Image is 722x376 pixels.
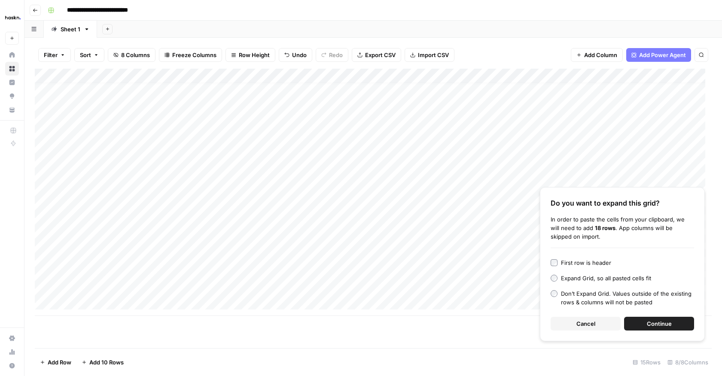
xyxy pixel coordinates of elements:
[329,51,343,59] span: Redo
[551,259,557,266] input: First row is header
[239,51,270,59] span: Row Height
[48,358,71,367] span: Add Row
[5,7,19,28] button: Workspace: Haskn
[5,103,19,117] a: Your Data
[225,48,275,62] button: Row Height
[5,359,19,373] button: Help + Support
[108,48,155,62] button: 8 Columns
[76,355,129,369] button: Add 10 Rows
[44,21,97,38] a: Sheet 1
[626,48,691,62] button: Add Power Agent
[639,51,686,59] span: Add Power Agent
[595,224,615,231] b: 18 rows
[74,48,104,62] button: Sort
[5,10,21,25] img: Haskn Logo
[80,51,91,59] span: Sort
[405,48,454,62] button: Import CSV
[121,51,150,59] span: 8 Columns
[551,198,694,208] div: Do you want to expand this grid?
[61,25,80,33] div: Sheet 1
[292,51,307,59] span: Undo
[44,51,58,59] span: Filter
[5,345,19,359] a: Usage
[5,331,19,345] a: Settings
[89,358,124,367] span: Add 10 Rows
[172,51,216,59] span: Freeze Columns
[316,48,348,62] button: Redo
[352,48,401,62] button: Export CSV
[365,51,396,59] span: Export CSV
[5,89,19,103] a: Opportunities
[664,355,712,369] div: 8/8 Columns
[584,51,617,59] span: Add Column
[561,258,611,267] div: First row is header
[551,275,557,282] input: Expand Grid, so all pasted cells fit
[576,319,595,328] span: Cancel
[279,48,312,62] button: Undo
[647,319,672,328] span: Continue
[38,48,71,62] button: Filter
[624,317,694,331] button: Continue
[35,355,76,369] button: Add Row
[561,289,694,306] div: Don’t Expand Grid. Values outside of the existing rows & columns will not be pasted
[5,62,19,76] a: Browse
[561,274,651,282] div: Expand Grid, so all pasted cells fit
[571,48,623,62] button: Add Column
[5,76,19,89] a: Insights
[551,317,621,331] button: Cancel
[159,48,222,62] button: Freeze Columns
[418,51,449,59] span: Import CSV
[551,290,557,297] input: Don’t Expand Grid. Values outside of the existing rows & columns will not be pasted
[629,355,664,369] div: 15 Rows
[5,48,19,62] a: Home
[551,215,694,241] div: In order to paste the cells from your clipboard, we will need to add . App columns will be skippe...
